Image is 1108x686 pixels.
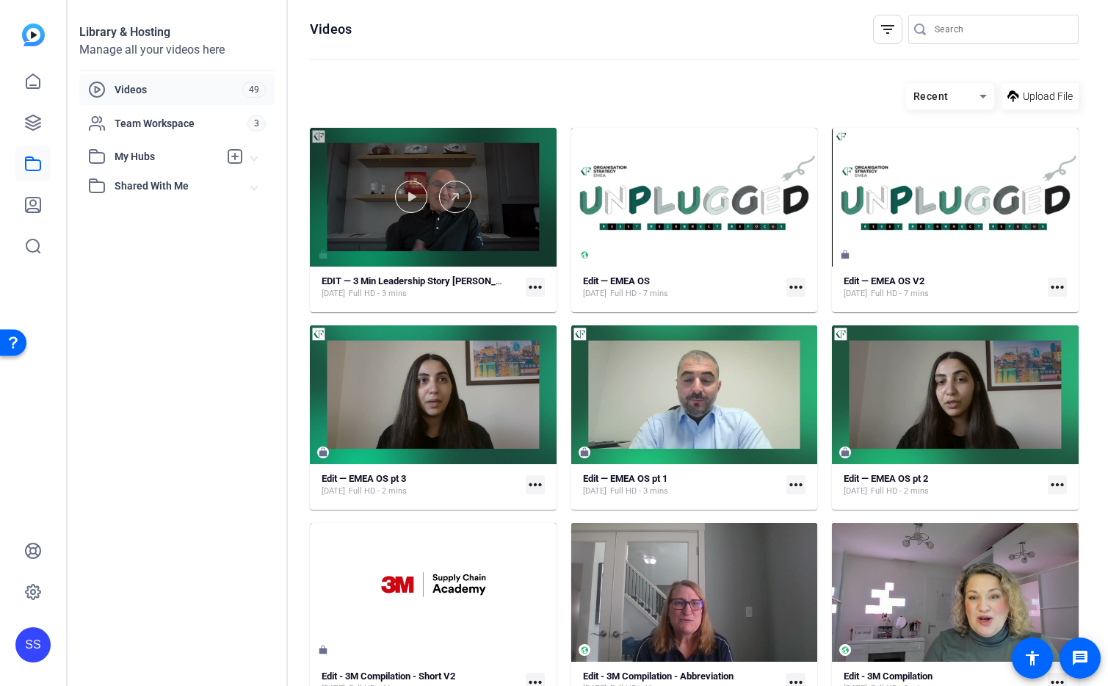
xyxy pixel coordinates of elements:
[610,485,668,497] span: Full HD - 3 mins
[583,473,667,484] strong: Edit — EMEA OS pt 1
[79,142,275,171] mat-expansion-panel-header: My Hubs
[583,288,606,300] span: [DATE]
[310,21,352,38] h1: Videos
[786,278,805,297] mat-icon: more_horiz
[786,475,805,494] mat-icon: more_horiz
[583,485,606,497] span: [DATE]
[583,275,781,300] a: Edit — EMEA OS[DATE]Full HD - 7 mins
[583,671,734,682] strong: Edit - 3M Compilation - Abbreviation
[583,275,650,286] strong: Edit — EMEA OS
[844,275,1042,300] a: Edit — EMEA OS V2[DATE]Full HD - 7 mins
[1023,89,1073,104] span: Upload File
[115,82,242,97] span: Videos
[871,288,929,300] span: Full HD - 7 mins
[844,671,933,682] strong: Edit - 3M Compilation
[115,149,219,165] span: My Hubs
[242,82,266,98] span: 49
[526,475,545,494] mat-icon: more_horiz
[844,275,924,286] strong: Edit — EMEA OS V2
[1071,649,1089,667] mat-icon: message
[115,178,251,194] span: Shared With Me
[349,288,407,300] span: Full HD - 3 mins
[115,116,247,131] span: Team Workspace
[322,473,520,497] a: Edit — EMEA OS pt 3[DATE]Full HD - 2 mins
[247,115,266,131] span: 3
[322,275,520,300] a: EDIT — 3 Min Leadership Story [PERSON_NAME][DATE]Full HD - 3 mins
[844,485,867,497] span: [DATE]
[935,21,1067,38] input: Search
[349,485,407,497] span: Full HD - 2 mins
[15,627,51,662] div: SS
[79,41,275,59] div: Manage all your videos here
[79,24,275,41] div: Library & Hosting
[844,288,867,300] span: [DATE]
[1002,83,1079,109] button: Upload File
[844,473,1042,497] a: Edit — EMEA OS pt 2[DATE]Full HD - 2 mins
[322,473,406,484] strong: Edit — EMEA OS pt 3
[1024,649,1041,667] mat-icon: accessibility
[322,288,345,300] span: [DATE]
[322,671,455,682] strong: Edit - 3M Compilation - Short V2
[610,288,668,300] span: Full HD - 7 mins
[583,473,781,497] a: Edit — EMEA OS pt 1[DATE]Full HD - 3 mins
[1048,475,1067,494] mat-icon: more_horiz
[844,473,928,484] strong: Edit — EMEA OS pt 2
[526,278,545,297] mat-icon: more_horiz
[913,90,949,102] span: Recent
[79,171,275,201] mat-expansion-panel-header: Shared With Me
[322,275,525,286] strong: EDIT — 3 Min Leadership Story [PERSON_NAME]
[1048,278,1067,297] mat-icon: more_horiz
[871,485,929,497] span: Full HD - 2 mins
[22,24,45,46] img: blue-gradient.svg
[879,21,897,38] mat-icon: filter_list
[322,485,345,497] span: [DATE]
